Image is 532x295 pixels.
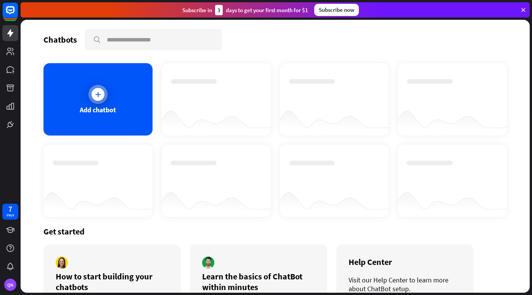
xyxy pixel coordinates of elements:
[215,5,223,15] div: 3
[80,105,116,114] div: Add chatbot
[2,204,18,220] a: 7 days
[314,4,359,16] div: Subscribe now
[56,271,169,292] div: How to start building your chatbots
[8,206,12,212] div: 7
[6,3,29,26] button: Open LiveChat chat widget
[56,257,68,269] img: author
[182,5,308,15] div: Subscribe in days to get your first month for $1
[349,257,461,267] div: Help Center
[202,257,214,269] img: author
[43,34,77,45] div: Chatbots
[43,226,507,237] div: Get started
[4,279,16,291] div: QN
[202,271,315,292] div: Learn the basics of ChatBot within minutes
[349,276,461,293] div: Visit our Help Center to learn more about ChatBot setup.
[6,212,14,218] div: days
